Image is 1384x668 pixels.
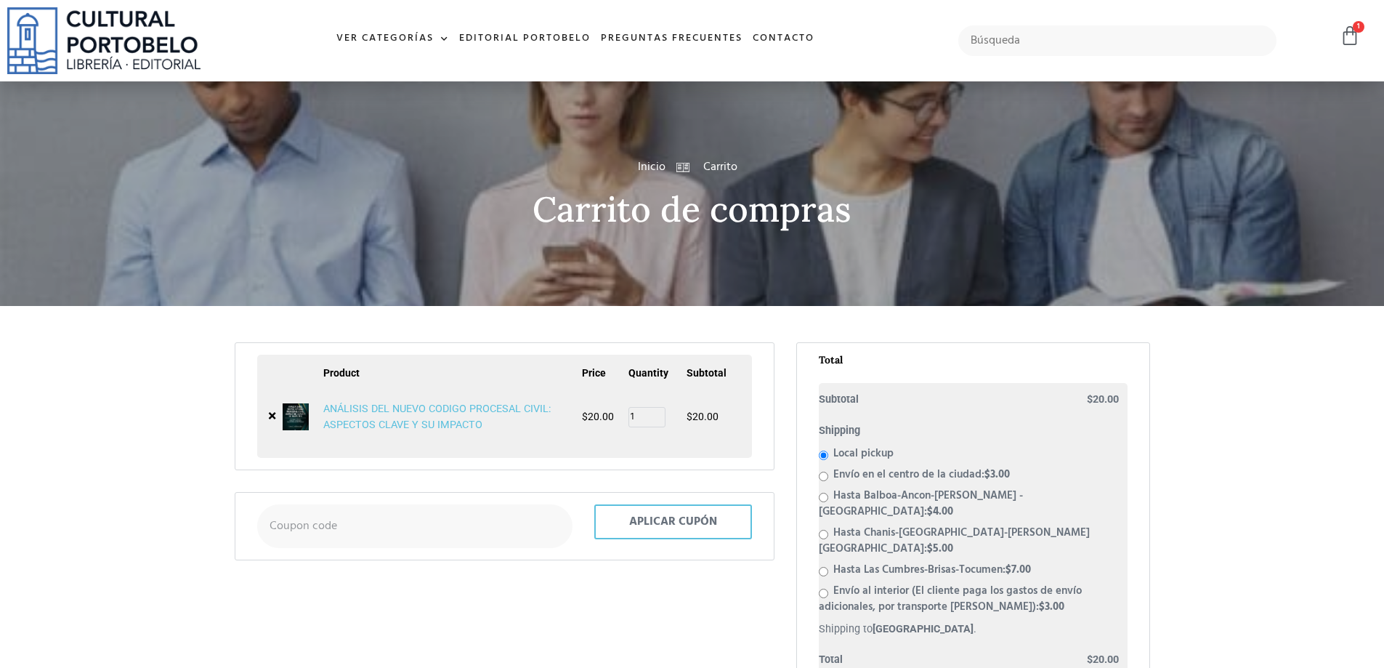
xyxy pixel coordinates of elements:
h2: Carrito de compras [235,190,1150,229]
span: $ [984,466,990,483]
strong: [GEOGRAPHIC_DATA] [873,623,974,635]
a: Preguntas frecuentes [596,23,748,55]
span: $ [1087,393,1093,406]
span: $ [1039,599,1045,616]
p: Shipping to . [819,621,1128,637]
span: $ [1087,653,1093,666]
bdi: 5.00 [927,540,953,558]
label: Envío al interior (El cliente paga los gastos de envío adicionales, por transporte [PERSON_NAME]): [819,583,1082,616]
input: Búsqueda [958,25,1277,56]
a: Ver Categorías [331,23,454,55]
bdi: 20.00 [687,411,719,422]
span: $ [582,411,588,422]
bdi: 20.00 [1087,393,1119,406]
th: Quantity [628,366,687,387]
label: Hasta Balboa-Ancon-[PERSON_NAME] - [GEOGRAPHIC_DATA]: [819,487,1023,520]
span: $ [687,411,692,422]
button: Aplicar cupón [594,504,752,539]
a: Inicio [638,158,665,176]
span: $ [1005,562,1011,579]
bdi: 3.00 [984,466,1010,483]
bdi: 7.00 [1005,562,1031,579]
span: Carrito [700,158,737,176]
bdi: 20.00 [1087,653,1119,666]
a: ANÁLISIS DEL NUEVO CODIGO PROCESAL CIVIL: ASPECTOS CLAVE Y SU IMPACTO [323,403,551,431]
bdi: 20.00 [582,411,614,422]
a: Remove ANÁLISIS DEL NUEVO CODIGO PROCESAL CIVIL: ASPECTOS CLAVE Y SU IMPACTO from cart [268,408,276,424]
th: Product [323,366,582,387]
th: Subtotal [687,366,741,387]
label: Hasta Chanis-[GEOGRAPHIC_DATA]-[PERSON_NAME][GEOGRAPHIC_DATA]: [819,524,1090,558]
th: Price [582,366,628,387]
label: Envío en el centro de la ciudad: [833,466,1010,483]
label: Hasta Las Cumbres-Brisas-Tocumen: [833,562,1031,579]
a: Contacto [748,23,820,55]
bdi: 4.00 [927,503,953,520]
input: Coupon code [257,504,572,548]
span: $ [927,503,933,520]
h2: Total [819,355,1128,371]
label: Local pickup [833,445,894,462]
bdi: 3.00 [1039,599,1064,616]
a: Editorial Portobelo [454,23,596,55]
input: Product quantity [628,407,665,427]
a: 1 [1340,25,1360,47]
span: $ [927,540,933,558]
span: 1 [1353,21,1364,33]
